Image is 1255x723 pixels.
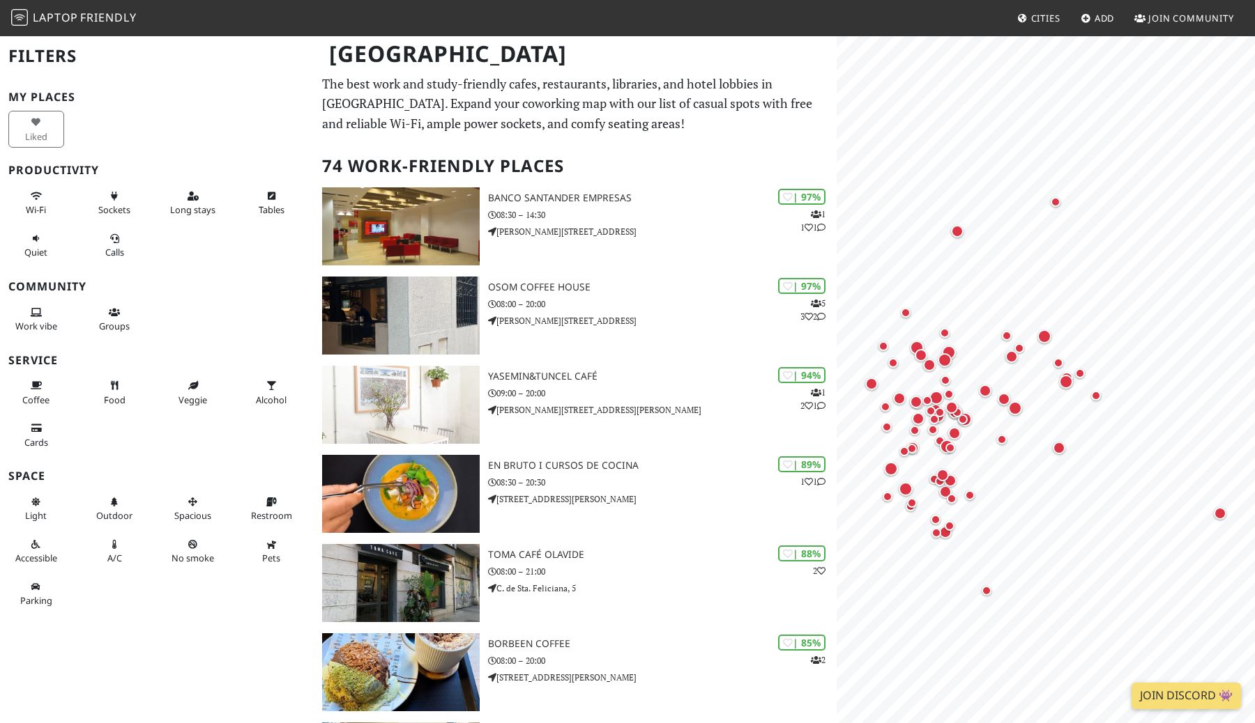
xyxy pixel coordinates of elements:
[907,393,925,411] div: Map marker
[314,455,837,533] a: EN BRUTO I CURSOS DE COCINA | 89% 11 EN BRUTO I CURSOS DE COCINA 08:30 – 20:30 [STREET_ADDRESS][P...
[1050,439,1068,457] div: Map marker
[920,356,938,374] div: Map marker
[934,466,952,484] div: Map marker
[488,476,837,489] p: 08:30 – 20:30
[87,490,143,527] button: Outdoor
[813,564,826,577] p: 2
[15,320,57,332] span: People working
[1129,6,1240,31] a: Join Community
[322,366,480,444] img: yasemin&tuncel café
[8,185,64,221] button: Wi-Fi
[15,552,57,564] span: Accessible
[927,511,944,528] div: Map marker
[98,203,130,216] span: Power sockets
[937,372,954,389] div: Map marker
[926,471,943,488] div: Map marker
[322,74,828,134] p: The best work and study-friendly cafes, restaurants, libraries, and hotel lobbies in [GEOGRAPHIC_...
[8,417,64,453] button: Cards
[1095,12,1115,24] span: Add
[800,386,826,412] p: 1 2 1
[1075,6,1120,31] a: Add
[800,475,826,488] p: 1 1
[11,9,28,26] img: LaptopFriendly
[488,671,837,684] p: [STREET_ADDRESS][PERSON_NAME]
[105,246,124,258] span: Video/audio calls
[1005,398,1025,418] div: Map marker
[251,509,292,522] span: Restroom
[904,440,920,457] div: Map marker
[488,314,837,327] p: [PERSON_NAME][STREET_ADDRESS]
[912,346,930,364] div: Map marker
[107,552,122,564] span: Air conditioned
[1031,12,1060,24] span: Cities
[879,488,896,505] div: Map marker
[943,490,960,507] div: Map marker
[922,403,939,419] div: Map marker
[936,325,953,341] div: Map marker
[941,386,957,403] div: Map marker
[262,552,280,564] span: Pet friendly
[778,456,826,472] div: | 89%
[8,164,305,177] h3: Productivity
[927,388,946,407] div: Map marker
[931,404,948,421] div: Map marker
[896,479,915,499] div: Map marker
[1035,327,1054,346] div: Map marker
[931,473,948,490] div: Map marker
[24,246,47,258] span: Quiet
[862,375,881,393] div: Map marker
[488,192,837,204] h3: Banco Santander Empresas
[488,582,837,595] p: C. de Sta. Feliciana, 5
[8,374,64,411] button: Coffee
[907,338,927,357] div: Map marker
[8,35,305,77] h2: Filters
[955,410,975,429] div: Map marker
[995,390,1013,408] div: Map marker
[26,203,46,216] span: Stable Wi-Fi
[942,440,959,456] div: Map marker
[318,35,834,73] h1: [GEOGRAPHIC_DATA]
[87,374,143,411] button: Food
[881,459,901,479] div: Map marker
[961,487,978,504] div: Map marker
[174,509,211,522] span: Spacious
[931,433,948,449] div: Map marker
[935,350,954,370] div: Map marker
[778,545,826,561] div: | 88%
[488,403,837,417] p: [PERSON_NAME][STREET_ADDRESS][PERSON_NAME]
[890,389,908,407] div: Map marker
[314,544,837,622] a: Toma Café Olavide | 88% 2 Toma Café Olavide 08:00 – 21:00 C. de Sta. Feliciana, 5
[322,187,480,265] img: Banco Santander Empresas
[8,280,305,293] h3: Community
[875,338,892,355] div: Map marker
[322,455,480,533] img: EN BRUTO I CURSOS DE COCINA
[945,424,964,442] div: Map marker
[322,277,480,355] img: Osom Coffee House
[906,422,923,439] div: Map marker
[1011,340,1028,357] div: Map marker
[8,533,64,570] button: Accessible
[8,354,305,367] h3: Service
[885,355,902,371] div: Map marker
[488,492,837,506] p: [STREET_ADDRESS][PERSON_NAME]
[949,404,966,421] div: Map marker
[998,327,1015,344] div: Map marker
[1050,355,1067,371] div: Map marker
[87,227,143,264] button: Calls
[488,549,837,561] h3: Toma Café Olavide
[904,439,922,457] div: Map marker
[488,638,837,650] h3: Borbeen Coffee
[800,208,826,234] p: 1 1 1
[925,421,941,438] div: Map marker
[24,436,48,449] span: Credit cards
[314,277,837,355] a: Osom Coffee House | 97% 532 Osom Coffee House 08:00 – 20:00 [PERSON_NAME][STREET_ADDRESS]
[936,483,954,501] div: Map marker
[488,654,837,667] p: 08:00 – 20:00
[322,145,828,187] h2: 74 Work-Friendly Places
[1056,372,1076,391] div: Map marker
[244,490,300,527] button: Restroom
[928,524,945,541] div: Map marker
[948,222,966,240] div: Map marker
[165,490,221,527] button: Spacious
[87,185,143,221] button: Sockets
